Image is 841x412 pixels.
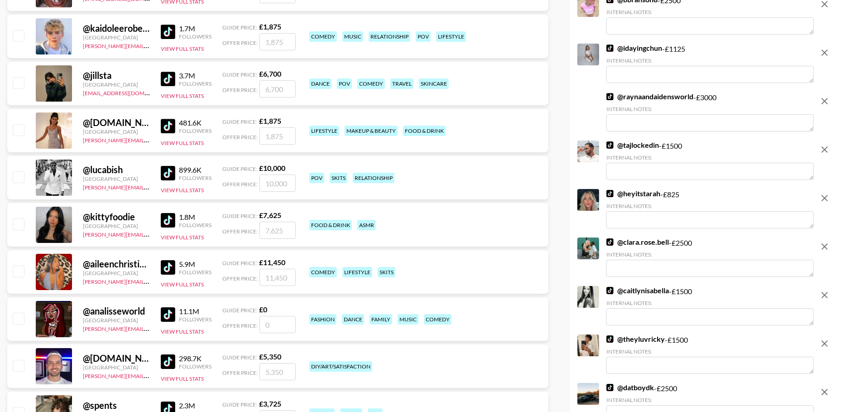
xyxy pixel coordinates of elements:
div: - £ 1500 [606,334,814,374]
div: relationship [369,31,410,42]
div: @ spents [83,400,150,411]
div: @ jillsta [83,70,150,81]
div: Internal Notes: [606,348,814,355]
strong: £ 3,725 [259,399,281,408]
span: Offer Price: [222,228,258,235]
button: View Full Stats [161,92,204,99]
div: music [398,314,418,325]
img: TikTok [161,72,175,86]
span: Offer Price: [222,134,258,141]
a: @clara.rose.bell [606,238,669,247]
input: 11,450 [260,269,296,286]
div: lifestyle [342,267,372,277]
div: skits [378,267,395,277]
button: View Full Stats [161,140,204,146]
img: TikTok [161,24,175,39]
img: TikTok [606,335,614,343]
a: [PERSON_NAME][EMAIL_ADDRESS][DOMAIN_NAME] [83,182,217,191]
div: Internal Notes: [606,203,814,209]
div: Followers [179,269,211,276]
a: @idayingchun [606,44,662,53]
strong: £ 10,000 [259,164,285,172]
div: Followers [179,33,211,40]
button: View Full Stats [161,45,204,52]
div: 5.9M [179,260,211,269]
input: 5,350 [260,363,296,380]
img: TikTok [606,93,614,100]
input: 7,625 [260,222,296,239]
strong: £ 5,350 [259,352,281,361]
div: Followers [179,80,211,87]
strong: £ 7,625 [259,211,281,219]
span: Offer Price: [222,322,258,329]
div: Internal Notes: [606,300,814,306]
div: - £ 1500 [606,286,814,325]
div: [GEOGRAPHIC_DATA] [83,223,150,229]
button: remove [816,238,834,256]
button: remove [816,189,834,207]
div: Followers [179,174,211,181]
div: pov [416,31,431,42]
img: TikTok [606,141,614,149]
div: dance [309,78,332,89]
div: 11.1M [179,307,211,316]
span: Offer Price: [222,369,258,376]
img: TikTok [161,354,175,369]
div: skincare [419,78,449,89]
div: food & drink [403,126,446,136]
button: remove [816,383,834,401]
div: comedy [309,31,337,42]
strong: £ 1,875 [259,22,281,31]
img: TikTok [606,287,614,294]
div: 2.3M [179,401,211,410]
div: [GEOGRAPHIC_DATA] [83,270,150,276]
input: 0 [260,316,296,333]
img: TikTok [161,213,175,228]
div: 481.6K [179,118,211,127]
div: skits [330,173,347,183]
img: TikTok [161,119,175,133]
div: makeup & beauty [345,126,398,136]
div: [GEOGRAPHIC_DATA] [83,317,150,324]
div: - £ 825 [606,189,814,228]
a: [PERSON_NAME][EMAIL_ADDRESS][DOMAIN_NAME] [83,276,217,285]
div: food & drink [309,220,352,230]
div: dance [342,314,364,325]
div: relationship [353,173,394,183]
span: Guide Price: [222,354,257,361]
div: comedy [357,78,385,89]
div: [GEOGRAPHIC_DATA] [83,34,150,41]
span: Guide Price: [222,24,257,31]
div: Followers [179,222,211,228]
button: View Full Stats [161,375,204,382]
div: pov [337,78,352,89]
div: fashion [309,314,336,325]
button: remove [816,92,834,110]
div: travel [390,78,413,89]
span: Offer Price: [222,39,258,46]
a: [PERSON_NAME][EMAIL_ADDRESS][DOMAIN_NAME] [83,135,217,144]
div: @ analisseworld [83,305,150,317]
div: 899.6K [179,165,211,174]
div: comedy [309,267,337,277]
button: View Full Stats [161,328,204,335]
button: View Full Stats [161,187,204,194]
a: @caitlynisabella [606,286,669,295]
div: [GEOGRAPHIC_DATA] [83,81,150,88]
input: 1,875 [260,127,296,145]
strong: £ 1,875 [259,116,281,125]
div: @ kittyfoodie [83,211,150,223]
div: lifestyle [309,126,339,136]
div: @ [DOMAIN_NAME] [83,353,150,364]
div: [GEOGRAPHIC_DATA] [83,128,150,135]
img: TikTok [161,307,175,322]
div: family [370,314,392,325]
div: Followers [179,363,211,370]
div: @ [DOMAIN_NAME] [83,117,150,128]
input: 6,700 [260,80,296,97]
img: TikTok [161,260,175,275]
div: [GEOGRAPHIC_DATA] [83,175,150,182]
div: - £ 1125 [606,44,814,83]
div: @ lucabish [83,164,150,175]
span: Guide Price: [222,118,257,125]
